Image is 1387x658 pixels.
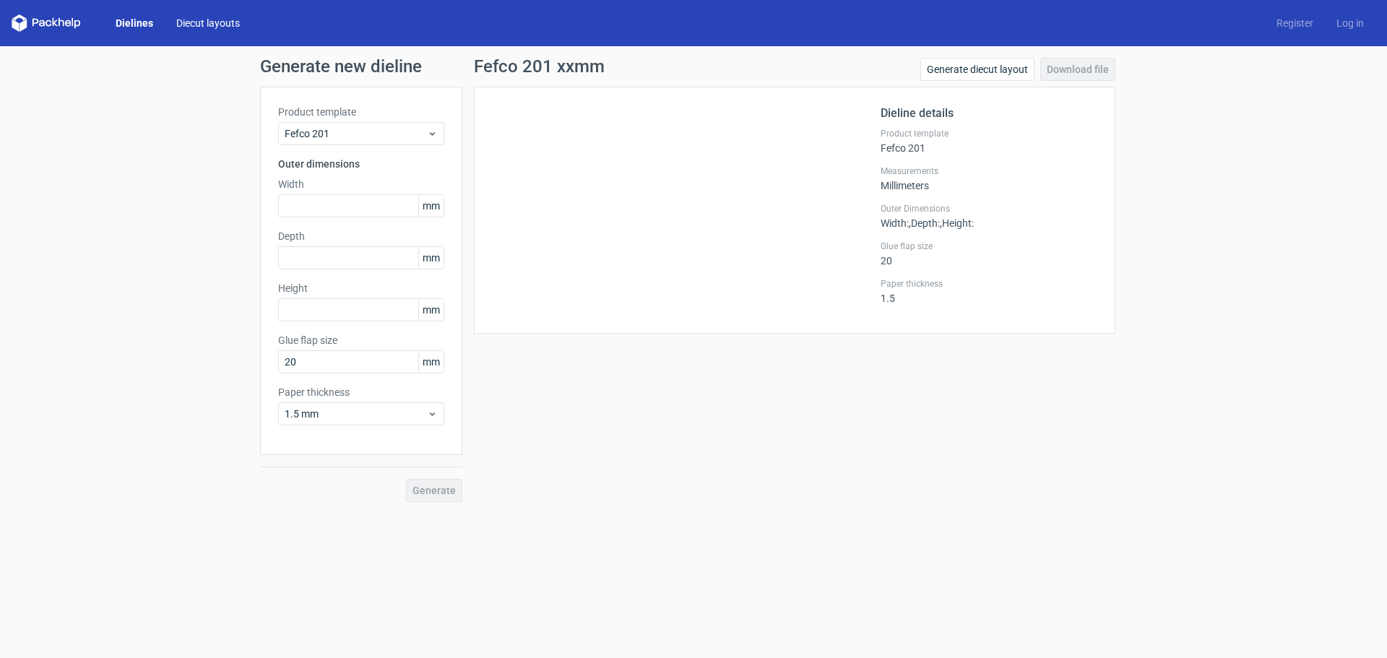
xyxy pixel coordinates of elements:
[104,16,165,30] a: Dielines
[881,203,1097,215] label: Outer Dimensions
[418,247,444,269] span: mm
[881,105,1097,122] h2: Dieline details
[1265,16,1325,30] a: Register
[881,278,1097,304] div: 1.5
[1325,16,1375,30] a: Log in
[881,128,1097,139] label: Product template
[881,241,1097,252] label: Glue flap size
[920,58,1034,81] a: Generate diecut layout
[881,165,1097,177] label: Measurements
[881,128,1097,154] div: Fefco 201
[260,58,1127,75] h1: Generate new dieline
[278,229,444,243] label: Depth
[418,195,444,217] span: mm
[278,385,444,399] label: Paper thickness
[278,105,444,119] label: Product template
[881,217,909,229] span: Width :
[418,299,444,321] span: mm
[474,58,605,75] h1: Fefco 201 xxmm
[278,333,444,347] label: Glue flap size
[881,241,1097,267] div: 20
[881,165,1097,191] div: Millimeters
[881,278,1097,290] label: Paper thickness
[940,217,974,229] span: , Height :
[278,157,444,171] h3: Outer dimensions
[285,126,427,141] span: Fefco 201
[165,16,251,30] a: Diecut layouts
[909,217,940,229] span: , Depth :
[418,351,444,373] span: mm
[278,177,444,191] label: Width
[285,407,427,421] span: 1.5 mm
[278,281,444,295] label: Height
